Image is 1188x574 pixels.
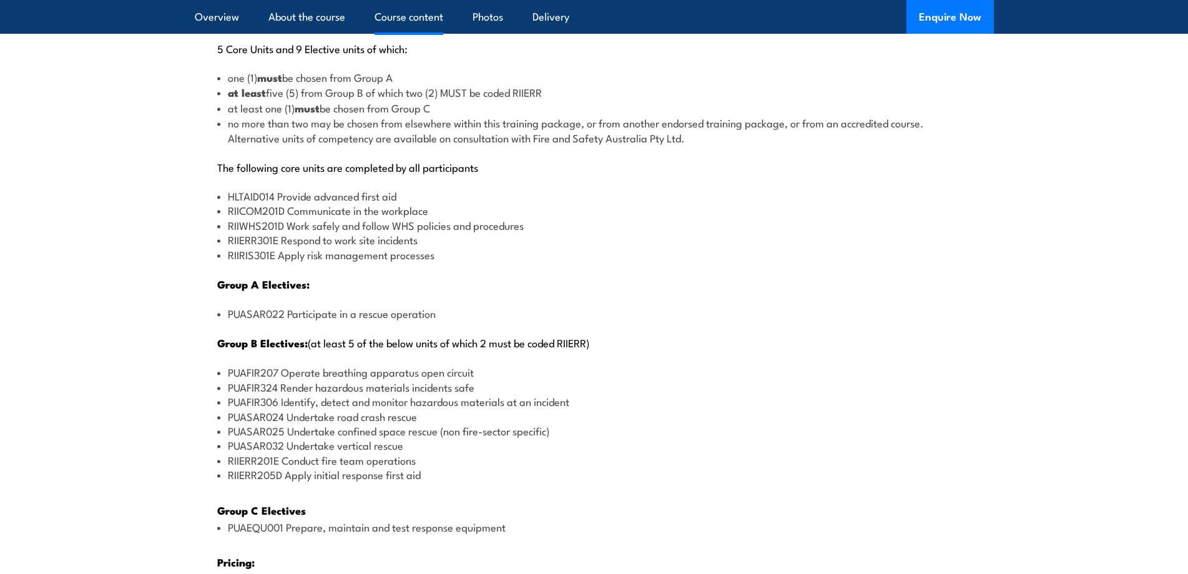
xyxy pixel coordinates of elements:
strong: at least [228,84,266,101]
li: PUAFIR207 Operate breathing apparatus open circuit [217,365,971,379]
li: PUAFIR324 Render hazardous materials incidents safe [217,380,971,394]
li: RIIERR301E Respond to work site incidents [217,232,971,247]
strong: Group B Electives: [217,335,308,351]
li: one (1) be chosen from Group A [217,70,971,85]
li: at least one (1) be chosen from Group C [217,101,971,116]
p: (at least 5 of the below units of which 2 must be coded RIIERR) [217,336,971,349]
li: PUASAR025 Undertake confined space rescue (non fire-sector specific) [217,423,971,438]
p: 5 Core Units and 9 Elective units of which: [217,42,971,54]
li: RIICOM201D Communicate in the workplace [217,203,971,217]
strong: Group C Electives [217,502,306,518]
li: PUAEQU001 Prepare, maintain and test response equipment [217,520,971,534]
li: five (5) from Group B of which two (2) MUST be coded RIIERR [217,85,971,100]
li: no more than two may be chosen from elsewhere within this training package, or from another endor... [217,116,971,145]
strong: must [257,69,282,86]
li: PUASAR022 Participate in a rescue operation [217,306,971,320]
li: RIIWHS201D Work safely and follow WHS policies and procedures [217,218,971,232]
li: RIIERR201E Conduct fire team operations [217,453,971,467]
li: PUASAR032 Undertake vertical rescue [217,438,971,452]
li: RIIRIS301E Apply risk management processes [217,247,971,262]
strong: Pricing: [217,554,255,570]
p: The following core units are completed by all participants [217,161,971,173]
li: RIIERR205D Apply initial response first aid [217,467,971,482]
li: PUASAR024 Undertake road crash rescue [217,409,971,423]
strong: must [295,100,320,116]
li: HLTAID014 Provide advanced first aid [217,189,971,203]
li: PUAFIR306 Identify, detect and monitor hazardous materials at an incident [217,394,971,408]
strong: Group A Electives: [217,276,310,292]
